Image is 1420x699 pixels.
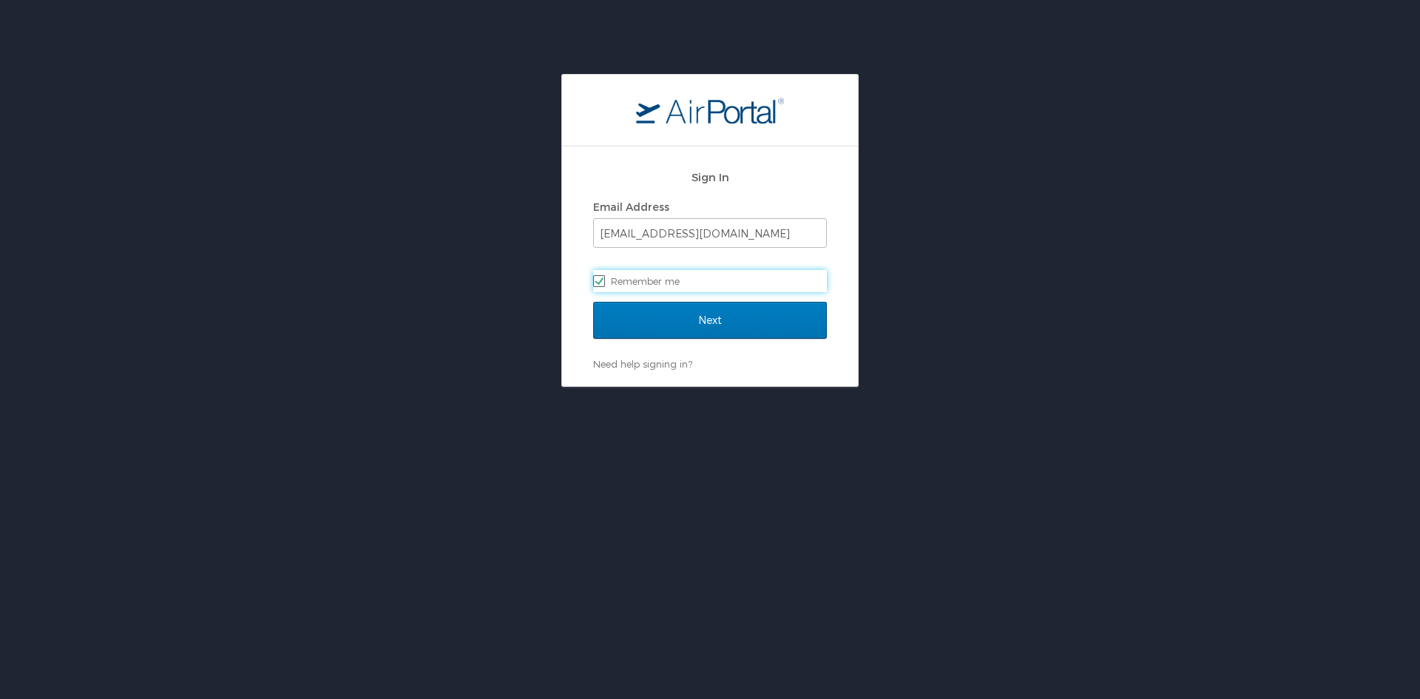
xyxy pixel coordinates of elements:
h2: Sign In [593,169,827,186]
label: Email Address [593,200,669,213]
label: Remember me [593,270,827,292]
input: Next [593,302,827,339]
a: Need help signing in? [593,358,692,370]
img: logo [636,97,784,124]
